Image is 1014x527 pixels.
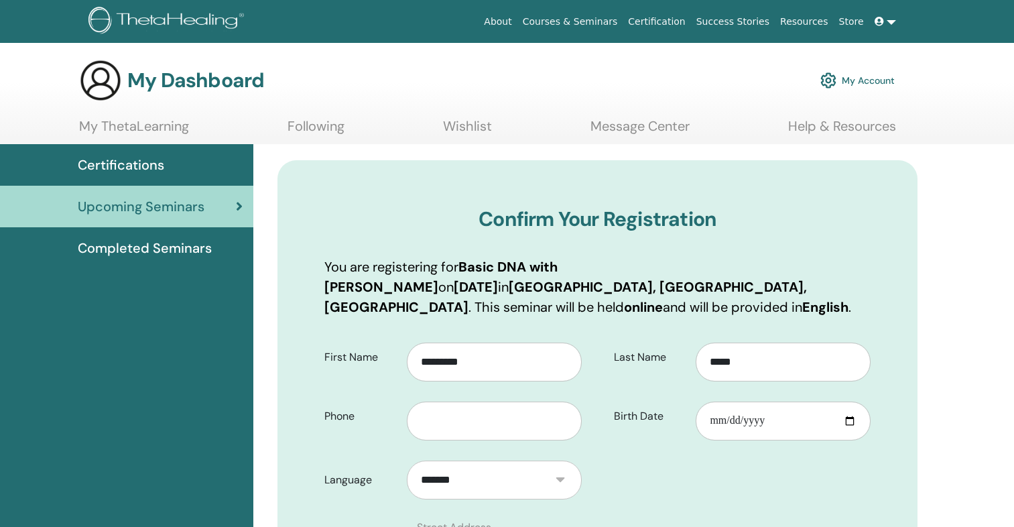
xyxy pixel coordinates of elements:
a: Message Center [590,118,690,144]
label: Phone [314,404,407,429]
a: Following [288,118,344,144]
h3: My Dashboard [127,68,264,93]
img: logo.png [88,7,249,37]
b: English [802,298,848,316]
a: My Account [820,66,895,95]
span: Upcoming Seminars [78,196,204,217]
b: [GEOGRAPHIC_DATA], [GEOGRAPHIC_DATA], [GEOGRAPHIC_DATA] [324,278,807,316]
b: online [624,298,663,316]
a: Store [834,9,869,34]
p: You are registering for on in . This seminar will be held and will be provided in . [324,257,871,317]
span: Certifications [78,155,164,175]
a: Resources [775,9,834,34]
a: Help & Resources [788,118,896,144]
label: Birth Date [604,404,696,429]
a: Wishlist [443,118,492,144]
a: My ThetaLearning [79,118,189,144]
a: About [479,9,517,34]
label: First Name [314,345,407,370]
a: Certification [623,9,690,34]
label: Language [314,467,407,493]
img: generic-user-icon.jpg [79,59,122,102]
a: Courses & Seminars [517,9,623,34]
a: Success Stories [691,9,775,34]
img: cog.svg [820,69,836,92]
span: Completed Seminars [78,238,212,258]
label: Last Name [604,345,696,370]
h3: Confirm Your Registration [324,207,871,231]
b: [DATE] [454,278,498,296]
